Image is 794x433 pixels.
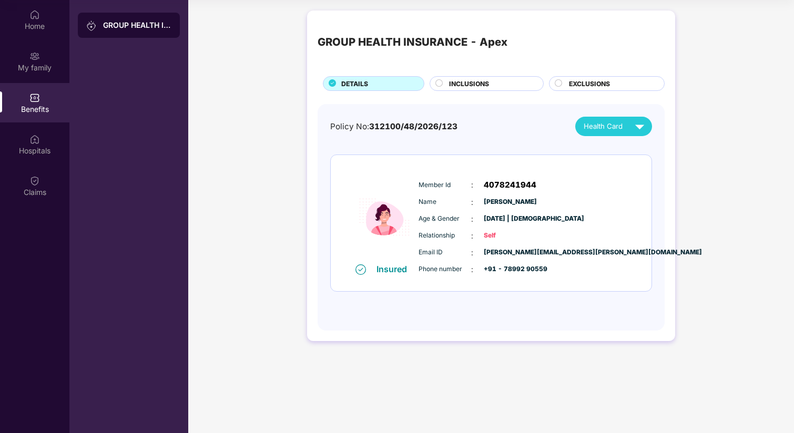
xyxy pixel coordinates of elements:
img: svg+xml;base64,PHN2ZyB4bWxucz0iaHR0cDovL3d3dy53My5vcmcvMjAwMC9zdmciIHZpZXdCb3g9IjAgMCAyNCAyNCIgd2... [630,117,649,136]
span: INCLUSIONS [449,79,489,89]
img: svg+xml;base64,PHN2ZyB3aWR0aD0iMjAiIGhlaWdodD0iMjAiIHZpZXdCb3g9IjAgMCAyMCAyMCIgZmlsbD0ibm9uZSIgeG... [86,20,97,31]
span: Health Card [584,121,623,132]
span: 4078241944 [484,179,536,191]
div: GROUP HEALTH INSURANCE - Apex [103,20,171,30]
span: [PERSON_NAME][EMAIL_ADDRESS][PERSON_NAME][DOMAIN_NAME] [484,248,536,257]
img: icon [353,171,416,263]
span: : [471,179,473,191]
img: svg+xml;base64,PHN2ZyB3aWR0aD0iMjAiIGhlaWdodD0iMjAiIHZpZXdCb3g9IjAgMCAyMCAyMCIgZmlsbD0ibm9uZSIgeG... [29,51,40,61]
img: svg+xml;base64,PHN2ZyBpZD0iSG9tZSIgeG1sbnM9Imh0dHA6Ly93d3cudzMub3JnLzIwMDAvc3ZnIiB3aWR0aD0iMjAiIG... [29,9,40,20]
span: : [471,213,473,225]
span: : [471,230,473,242]
span: : [471,197,473,208]
span: EXCLUSIONS [569,79,610,89]
span: Name [419,197,471,207]
img: svg+xml;base64,PHN2ZyBpZD0iQ2xhaW0iIHhtbG5zPSJodHRwOi8vd3d3LnczLm9yZy8yMDAwL3N2ZyIgd2lkdGg9IjIwIi... [29,176,40,186]
span: Phone number [419,264,471,274]
span: DETAILS [341,79,368,89]
img: svg+xml;base64,PHN2ZyB4bWxucz0iaHR0cDovL3d3dy53My5vcmcvMjAwMC9zdmciIHdpZHRoPSIxNiIgaGVpZ2h0PSIxNi... [355,264,366,275]
span: Email ID [419,248,471,257]
button: Health Card [575,117,652,136]
div: Insured [376,264,413,274]
div: GROUP HEALTH INSURANCE - Apex [318,34,507,50]
span: : [471,247,473,259]
img: svg+xml;base64,PHN2ZyBpZD0iQmVuZWZpdHMiIHhtbG5zPSJodHRwOi8vd3d3LnczLm9yZy8yMDAwL3N2ZyIgd2lkdGg9Ij... [29,92,40,103]
span: Age & Gender [419,214,471,224]
span: Member Id [419,180,471,190]
img: svg+xml;base64,PHN2ZyBpZD0iSG9zcGl0YWxzIiB4bWxucz0iaHR0cDovL3d3dy53My5vcmcvMjAwMC9zdmciIHdpZHRoPS... [29,134,40,145]
span: [PERSON_NAME] [484,197,536,207]
span: +91 - 78992 90559 [484,264,536,274]
span: [DATE] | [DEMOGRAPHIC_DATA] [484,214,536,224]
span: : [471,264,473,275]
span: Relationship [419,231,471,241]
span: Self [484,231,536,241]
span: 312100/48/2026/123 [369,121,457,131]
div: Policy No: [330,120,457,133]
